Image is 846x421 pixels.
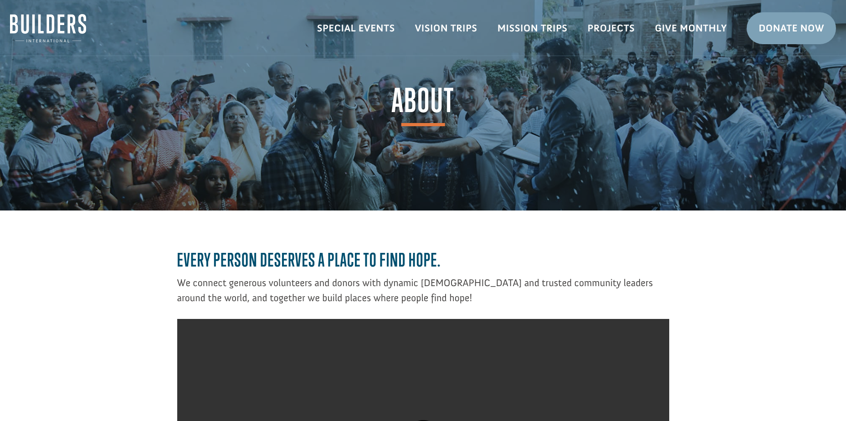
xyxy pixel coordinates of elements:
[177,275,669,305] p: We connect generous volunteers and donors with dynamic [DEMOGRAPHIC_DATA] and trusted community l...
[177,249,669,275] h3: Every person deserves a place to find hope.
[747,12,836,44] a: Donate Now
[405,15,487,41] a: Vision Trips
[10,14,86,42] img: Builders International
[487,15,578,41] a: Mission Trips
[307,15,405,41] a: Special Events
[645,15,737,41] a: Give Monthly
[392,84,455,126] span: About
[578,15,645,41] a: Projects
